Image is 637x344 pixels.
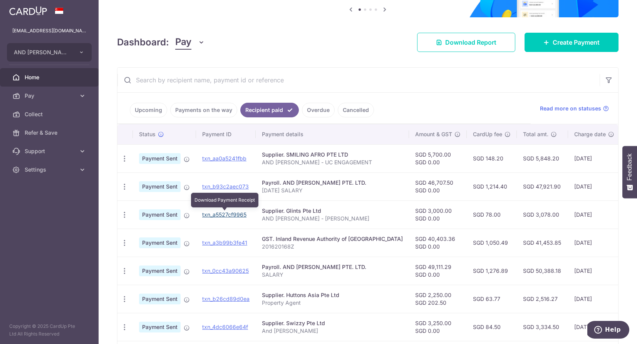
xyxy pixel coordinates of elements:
span: Download Report [445,38,496,47]
p: [EMAIL_ADDRESS][DOMAIN_NAME] [12,27,86,35]
td: SGD 50,388.18 [517,257,568,285]
td: SGD 148.20 [467,144,517,172]
td: [DATE] [568,257,620,285]
span: Create Payment [553,38,600,47]
a: txn_aa0a5241fbb [202,155,246,162]
span: Payment Sent [139,181,181,192]
a: Upcoming [130,103,167,117]
p: AND [PERSON_NAME] - UC ENGAGEMENT [262,159,403,166]
td: SGD 63.77 [467,285,517,313]
div: Supplier. SMILING AFRO PTE LTD [262,151,403,159]
td: SGD 1,214.40 [467,172,517,200]
span: AND [PERSON_NAME] PTE. LTD. [14,48,71,56]
a: Overdue [302,103,335,117]
span: Payment Sent [139,209,181,220]
td: SGD 40,403.36 SGD 0.00 [409,229,467,257]
p: Property Agent [262,299,403,307]
span: Payment Sent [139,237,181,248]
div: Payroll. AND [PERSON_NAME] PTE. LTD. [262,179,403,187]
td: SGD 2,516.27 [517,285,568,313]
td: SGD 78.00 [467,200,517,229]
p: 201620168Z [262,243,403,250]
td: SGD 3,250.00 SGD 0.00 [409,313,467,341]
a: Cancelled [338,103,374,117]
a: txn_b93c2aec073 [202,183,249,190]
span: Collect [25,110,75,118]
iframe: Opens a widget where you can find more information [587,321,629,340]
button: Pay [175,35,205,50]
button: Feedback - Show survey [622,146,637,198]
span: Settings [25,166,75,174]
span: Pay [175,35,191,50]
span: Feedback [626,154,633,180]
span: Read more on statuses [540,105,601,112]
span: CardUp fee [473,130,502,138]
div: Supplier. Swizzy Pte Ltd [262,319,403,327]
span: Payment Sent [139,266,181,276]
td: SGD 1,276.89 [467,257,517,285]
td: SGD 3,334.50 [517,313,568,341]
td: [DATE] [568,172,620,200]
td: [DATE] [568,285,620,313]
a: Payments on the way [170,103,237,117]
a: Recipient paid [240,103,299,117]
a: Read more on statuses [540,105,609,112]
p: [DATE] SALARY [262,187,403,194]
span: Payment Sent [139,153,181,164]
td: SGD 41,453.85 [517,229,568,257]
div: Payroll. AND [PERSON_NAME] PTE. LTD. [262,263,403,271]
td: SGD 46,707.50 SGD 0.00 [409,172,467,200]
span: Home [25,73,75,81]
td: SGD 47,921.90 [517,172,568,200]
input: Search by recipient name, payment id or reference [117,68,600,92]
span: Amount & GST [415,130,452,138]
td: SGD 84.50 [467,313,517,341]
td: SGD 3,078.00 [517,200,568,229]
a: Create Payment [525,33,619,52]
span: Total amt. [523,130,548,138]
img: CardUp [9,6,47,15]
a: txn_a5527cf9965 [202,211,246,218]
td: SGD 2,250.00 SGD 202.50 [409,285,467,313]
span: Status [139,130,156,138]
a: txn_a3b99b3fe41 [202,239,247,246]
td: SGD 3,000.00 SGD 0.00 [409,200,467,229]
p: SALARY [262,271,403,279]
td: [DATE] [568,144,620,172]
h4: Dashboard: [117,35,169,49]
td: [DATE] [568,313,620,341]
div: Download Payment Receipt [191,193,258,207]
span: Pay [25,92,75,100]
p: AND [PERSON_NAME] - [PERSON_NAME] [262,215,403,222]
a: txn_0cc43a90625 [202,267,249,274]
td: SGD 49,111.29 SGD 0.00 [409,257,467,285]
td: [DATE] [568,229,620,257]
button: AND [PERSON_NAME] PTE. LTD. [7,43,92,62]
a: Download Report [417,33,515,52]
span: Payment Sent [139,322,181,332]
a: txn_4dc6066e64f [202,324,248,330]
td: [DATE] [568,200,620,229]
p: And [PERSON_NAME] [262,327,403,335]
td: SGD 5,848.20 [517,144,568,172]
td: SGD 5,700.00 SGD 0.00 [409,144,467,172]
a: txn_b26cd89d0ea [202,296,250,302]
span: Charge date [574,130,606,138]
th: Payment ID [196,124,256,144]
span: Refer & Save [25,129,75,137]
div: GST. Inland Revenue Authority of [GEOGRAPHIC_DATA] [262,235,403,243]
span: Support [25,147,75,155]
th: Payment details [256,124,409,144]
div: Supplier. Glints Pte Ltd [262,207,403,215]
span: Payment Sent [139,294,181,304]
td: SGD 1,050.49 [467,229,517,257]
div: Supplier. Huttons Asia Pte Ltd [262,291,403,299]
